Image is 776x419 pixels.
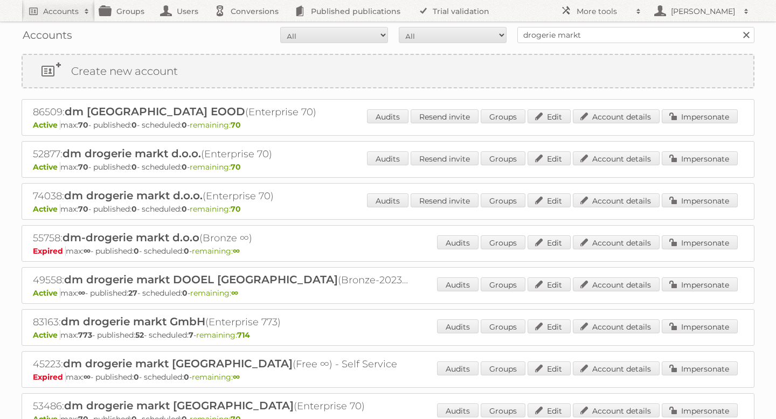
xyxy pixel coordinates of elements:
a: Account details [573,277,660,291]
span: dm drogerie markt d.o.o. [63,147,201,160]
strong: 52 [135,330,144,340]
strong: 0 [184,246,189,256]
strong: ∞ [84,246,91,256]
a: Resend invite [411,109,479,123]
p: max: - published: - scheduled: - [33,288,743,298]
span: Active [33,330,60,340]
h2: 45223: (Free ∞) - Self Service [33,357,410,371]
span: Active [33,120,60,130]
a: Resend invite [411,151,479,165]
a: Impersonate [662,193,738,207]
strong: 0 [184,372,189,382]
a: Groups [481,193,525,207]
a: Groups [481,151,525,165]
strong: ∞ [78,288,85,298]
strong: 0 [182,120,187,130]
p: max: - published: - scheduled: - [33,330,743,340]
h2: Accounts [43,6,79,17]
span: remaining: [192,372,240,382]
span: Expired [33,372,66,382]
h2: 74038: (Enterprise 70) [33,189,410,203]
strong: 0 [182,288,188,298]
strong: 70 [78,204,88,214]
span: dm drogerie markt DOOEL [GEOGRAPHIC_DATA] [64,273,338,286]
a: Audits [367,109,408,123]
a: Audits [367,193,408,207]
a: Account details [573,193,660,207]
strong: 773 [78,330,92,340]
strong: 714 [237,330,250,340]
a: Edit [528,193,571,207]
p: max: - published: - scheduled: - [33,120,743,130]
a: Account details [573,319,660,333]
span: dm drogerie markt GmbH [61,315,205,328]
a: Edit [528,235,571,249]
strong: 70 [78,120,88,130]
strong: 0 [131,204,137,214]
a: Edit [528,403,571,417]
h2: 83163: (Enterprise 773) [33,315,410,329]
a: Audits [437,361,479,375]
h2: 49558: (Bronze-2023 ∞) [33,273,410,287]
strong: 70 [231,120,241,130]
span: dm drogerie markt [GEOGRAPHIC_DATA] [64,399,294,412]
strong: ∞ [233,372,240,382]
strong: 27 [128,288,137,298]
a: Account details [573,109,660,123]
span: dm-drogerie markt d.o.o [63,231,199,244]
span: remaining: [190,288,238,298]
a: Edit [528,151,571,165]
a: Groups [481,319,525,333]
strong: 0 [131,162,137,172]
a: Account details [573,235,660,249]
h2: More tools [577,6,630,17]
a: Audits [437,403,479,417]
p: max: - published: - scheduled: - [33,204,743,214]
span: remaining: [190,204,241,214]
p: max: - published: - scheduled: - [33,372,743,382]
strong: ∞ [231,288,238,298]
h2: 53486: (Enterprise 70) [33,399,410,413]
strong: 70 [231,162,241,172]
a: Groups [481,403,525,417]
a: Audits [437,277,479,291]
a: Audits [367,151,408,165]
a: Groups [481,109,525,123]
a: Impersonate [662,361,738,375]
h2: 55758: (Bronze ∞) [33,231,410,245]
a: Audits [437,235,479,249]
a: Account details [573,361,660,375]
a: Edit [528,277,571,291]
span: remaining: [196,330,250,340]
a: Groups [481,235,525,249]
strong: ∞ [84,372,91,382]
span: remaining: [192,246,240,256]
a: Impersonate [662,403,738,417]
strong: 0 [134,246,139,256]
span: remaining: [190,162,241,172]
strong: 0 [131,120,137,130]
a: Groups [481,361,525,375]
strong: 70 [231,204,241,214]
span: dm drogerie markt d.o.o. [64,189,203,202]
h2: 86509: (Enterprise 70) [33,105,410,119]
span: remaining: [190,120,241,130]
span: Active [33,162,60,172]
strong: ∞ [233,246,240,256]
strong: 0 [182,162,187,172]
a: Resend invite [411,193,479,207]
strong: 0 [134,372,139,382]
p: max: - published: - scheduled: - [33,246,743,256]
a: Account details [573,403,660,417]
span: Active [33,204,60,214]
h2: [PERSON_NAME] [668,6,738,17]
a: Groups [481,277,525,291]
span: Active [33,288,60,298]
strong: 0 [182,204,187,214]
a: Account details [573,151,660,165]
strong: 7 [189,330,193,340]
span: Expired [33,246,66,256]
span: dm [GEOGRAPHIC_DATA] EOOD [65,105,245,118]
a: Edit [528,361,571,375]
a: Impersonate [662,235,738,249]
